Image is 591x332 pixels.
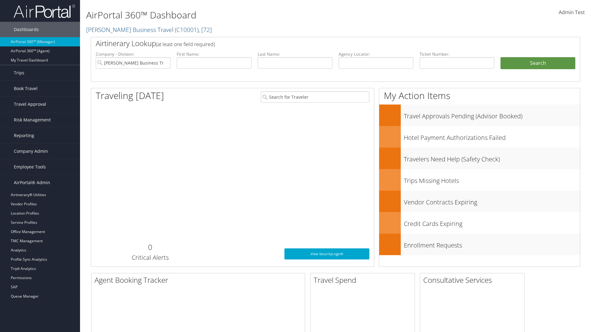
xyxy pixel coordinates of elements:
[404,216,580,228] h3: Credit Cards Expiring
[86,26,212,34] a: [PERSON_NAME] Business Travel
[14,175,50,190] span: AirPortal® Admin
[404,152,580,164] h3: Travelers Need Help (Safety Check)
[379,191,580,212] a: Vendor Contracts Expiring
[379,89,580,102] h1: My Action Items
[258,51,332,57] label: Last Name:
[96,89,164,102] h1: Traveling [DATE]
[96,38,535,49] h2: Airtinerary Lookup
[501,57,575,69] button: Search
[14,22,39,37] span: Dashboards
[86,9,419,22] h1: AirPortal 360™ Dashboard
[379,212,580,234] a: Credit Cards Expiring
[14,65,24,81] span: Trips
[156,41,215,48] span: (at least one field required)
[199,26,212,34] span: , [ 72 ]
[379,126,580,148] a: Hotel Payment Authorizations Failed
[404,173,580,185] h3: Trips Missing Hotels
[96,253,204,262] h3: Critical Alerts
[559,9,585,16] span: Admin Test
[14,4,75,18] img: airportal-logo.png
[14,112,51,128] span: Risk Management
[96,242,204,252] h2: 0
[379,234,580,255] a: Enrollment Requests
[379,148,580,169] a: Travelers Need Help (Safety Check)
[94,275,305,285] h2: Agent Booking Tracker
[339,51,413,57] label: Agency Locator:
[14,159,46,175] span: Employee Tools
[14,128,34,143] span: Reporting
[14,81,38,96] span: Book Travel
[96,51,171,57] label: Company - Division:
[177,51,251,57] label: First Name:
[379,105,580,126] a: Travel Approvals Pending (Advisor Booked)
[14,144,48,159] span: Company Admin
[559,3,585,22] a: Admin Test
[14,97,46,112] span: Travel Approval
[314,275,415,285] h2: Travel Spend
[404,238,580,250] h3: Enrollment Requests
[404,195,580,207] h3: Vendor Contracts Expiring
[284,248,369,259] a: View SecurityLogic®
[404,109,580,121] h3: Travel Approvals Pending (Advisor Booked)
[175,26,199,34] span: ( C10001 )
[379,169,580,191] a: Trips Missing Hotels
[404,130,580,142] h3: Hotel Payment Authorizations Failed
[420,51,494,57] label: Ticket Number:
[261,91,369,103] input: Search for Traveler
[423,275,524,285] h2: Consultative Services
